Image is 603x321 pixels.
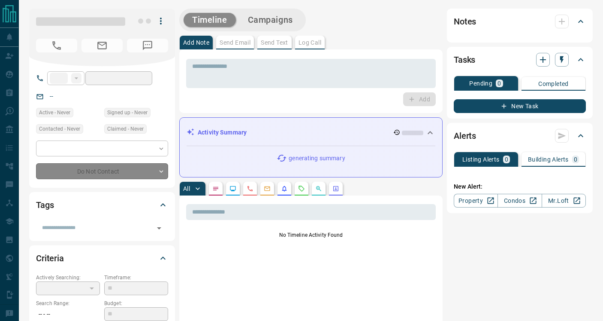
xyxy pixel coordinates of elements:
p: Building Alerts [528,156,569,162]
p: 0 [505,156,508,162]
svg: Agent Actions [332,185,339,192]
h2: Tags [36,198,54,212]
svg: Notes [212,185,219,192]
button: Timeline [184,13,236,27]
p: Listing Alerts [462,156,500,162]
p: 0 [497,80,501,86]
button: Open [153,222,165,234]
p: Search Range: [36,300,100,307]
p: Budget: [104,300,168,307]
h2: Criteria [36,251,64,265]
div: Do Not Contact [36,163,168,179]
div: Notes [454,11,586,32]
span: No Number [36,39,77,52]
svg: Lead Browsing Activity [229,185,236,192]
a: Property [454,194,498,208]
p: Timeframe: [104,274,168,281]
div: Tasks [454,49,586,70]
svg: Requests [298,185,305,192]
span: Signed up - Never [107,108,148,117]
div: Activity Summary [187,125,435,141]
p: Activity Summary [198,128,247,137]
p: Add Note [183,40,209,46]
p: generating summary [289,154,345,163]
svg: Opportunities [315,185,322,192]
span: No Email [81,39,123,52]
span: Claimed - Never [107,125,144,133]
h2: Alerts [454,129,476,143]
a: -- [50,93,53,100]
p: 0 [574,156,577,162]
p: Completed [538,81,569,87]
button: Campaigns [239,13,301,27]
div: Tags [36,195,168,215]
h2: Tasks [454,53,475,67]
p: New Alert: [454,182,586,191]
span: Active - Never [39,108,70,117]
span: No Number [127,39,168,52]
a: Condos [497,194,542,208]
button: New Task [454,99,586,113]
span: Contacted - Never [39,125,80,133]
p: Actively Searching: [36,274,100,281]
div: Criteria [36,248,168,269]
a: Mr.Loft [542,194,586,208]
h2: Notes [454,15,476,28]
div: Alerts [454,125,586,146]
p: No Timeline Activity Found [186,231,436,239]
p: Pending [469,80,492,86]
svg: Emails [264,185,271,192]
p: All [183,186,190,192]
svg: Listing Alerts [281,185,288,192]
svg: Calls [247,185,253,192]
